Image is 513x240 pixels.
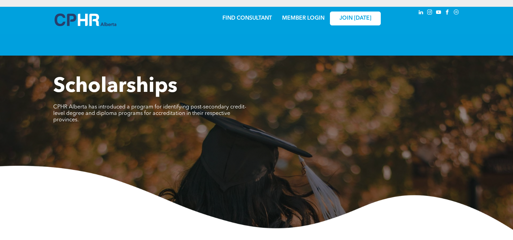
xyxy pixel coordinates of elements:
[453,8,460,18] a: Social network
[339,15,371,22] span: JOIN [DATE]
[282,16,324,21] a: MEMBER LOGIN
[426,8,434,18] a: instagram
[222,16,272,21] a: FIND CONSULTANT
[53,104,246,123] span: CPHR Alberta has introduced a program for identifying post-secondary credit-level degree and dipl...
[435,8,442,18] a: youtube
[330,12,381,25] a: JOIN [DATE]
[444,8,451,18] a: facebook
[55,14,116,26] img: A blue and white logo for cp alberta
[53,77,177,97] span: Scholarships
[417,8,425,18] a: linkedin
